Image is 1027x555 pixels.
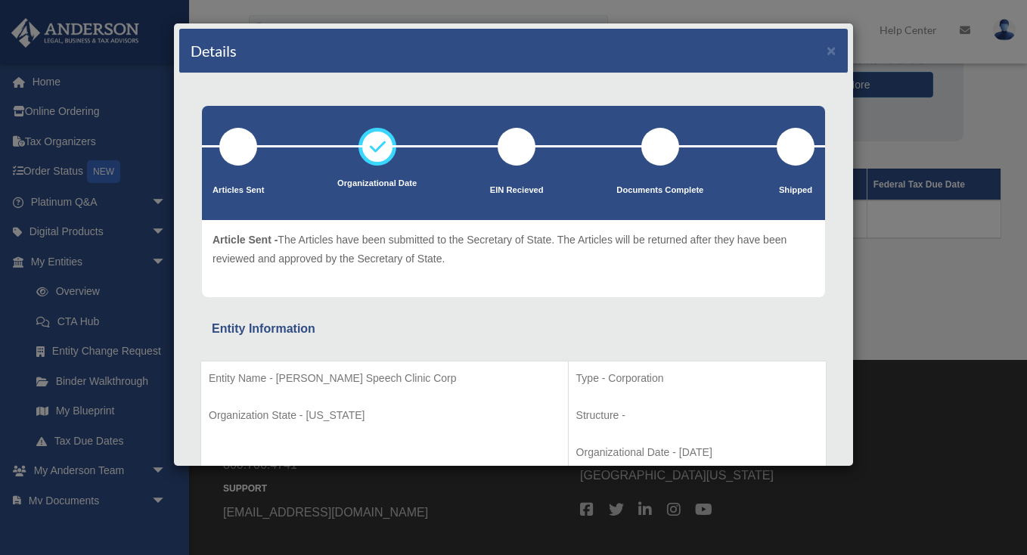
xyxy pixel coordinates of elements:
p: Organizational Date - [DATE] [576,443,818,462]
p: Organizational Date [337,176,417,191]
p: Documents Complete [616,183,703,198]
p: Shipped [777,183,814,198]
button: × [827,42,836,58]
p: Entity Name - [PERSON_NAME] Speech Clinic Corp [209,369,560,388]
p: Structure - [576,406,818,425]
p: Organization State - [US_STATE] [209,406,560,425]
p: The Articles have been submitted to the Secretary of State. The Articles will be returned after t... [213,231,814,268]
h4: Details [191,40,237,61]
span: Article Sent - [213,234,278,246]
p: EIN Recieved [490,183,544,198]
p: Type - Corporation [576,369,818,388]
p: Articles Sent [213,183,264,198]
div: Entity Information [212,318,815,340]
